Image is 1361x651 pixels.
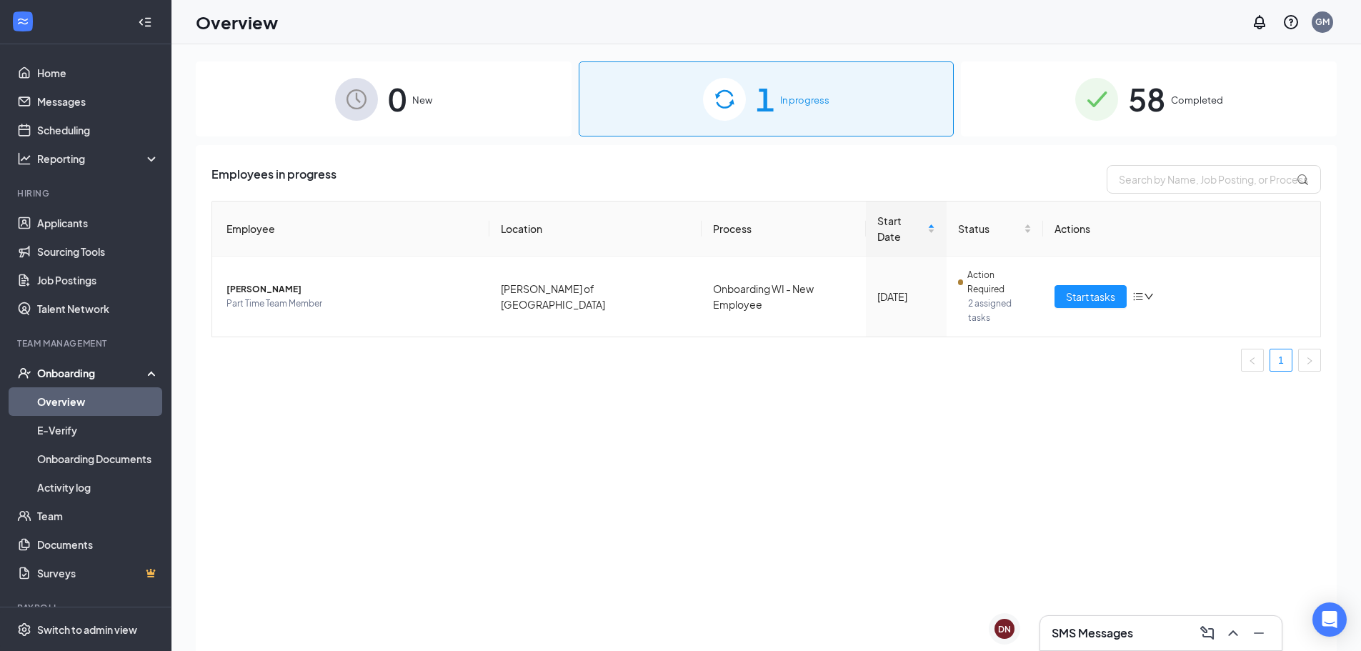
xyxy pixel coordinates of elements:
[1199,625,1216,642] svg: ComposeMessage
[489,202,702,257] th: Location
[1241,349,1264,372] button: left
[226,297,478,311] span: Part Time Team Member
[1315,16,1330,28] div: GM
[1282,14,1300,31] svg: QuestionInfo
[1241,349,1264,372] li: Previous Page
[1251,14,1268,31] svg: Notifications
[1312,602,1347,637] div: Open Intercom Messenger
[1247,622,1270,645] button: Minimize
[37,530,159,559] a: Documents
[37,366,147,380] div: Onboarding
[37,59,159,87] a: Home
[212,202,489,257] th: Employee
[138,15,152,29] svg: Collapse
[1270,349,1292,371] a: 1
[968,297,1032,325] span: 2 assigned tasks
[37,294,159,323] a: Talent Network
[702,202,866,257] th: Process
[1066,289,1115,304] span: Start tasks
[702,257,866,337] td: Onboarding WI - New Employee
[17,622,31,637] svg: Settings
[1043,202,1320,257] th: Actions
[196,10,278,34] h1: Overview
[17,602,156,614] div: Payroll
[211,165,336,194] span: Employees in progress
[967,268,1032,297] span: Action Required
[1270,349,1292,372] li: 1
[37,237,159,266] a: Sourcing Tools
[780,93,829,107] span: In progress
[37,622,137,637] div: Switch to admin view
[37,87,159,116] a: Messages
[17,151,31,166] svg: Analysis
[756,74,774,124] span: 1
[17,366,31,380] svg: UserCheck
[947,202,1044,257] th: Status
[877,289,934,304] div: [DATE]
[1305,357,1314,365] span: right
[1052,625,1133,641] h3: SMS Messages
[1250,625,1267,642] svg: Minimize
[1144,292,1154,302] span: down
[877,213,924,244] span: Start Date
[37,502,159,530] a: Team
[1107,165,1321,194] input: Search by Name, Job Posting, or Process
[1055,285,1127,308] button: Start tasks
[1298,349,1321,372] li: Next Page
[388,74,407,124] span: 0
[37,416,159,444] a: E-Verify
[37,116,159,144] a: Scheduling
[37,209,159,237] a: Applicants
[1222,622,1245,645] button: ChevronUp
[412,93,432,107] span: New
[37,151,160,166] div: Reporting
[17,187,156,199] div: Hiring
[1225,625,1242,642] svg: ChevronUp
[37,473,159,502] a: Activity log
[1128,74,1165,124] span: 58
[1132,291,1144,302] span: bars
[17,337,156,349] div: Team Management
[489,257,702,337] td: [PERSON_NAME] of [GEOGRAPHIC_DATA]
[1196,622,1219,645] button: ComposeMessage
[16,14,30,29] svg: WorkstreamLogo
[37,444,159,473] a: Onboarding Documents
[226,282,478,297] span: [PERSON_NAME]
[1171,93,1223,107] span: Completed
[958,221,1022,237] span: Status
[37,387,159,416] a: Overview
[37,559,159,587] a: SurveysCrown
[998,623,1011,635] div: DN
[37,266,159,294] a: Job Postings
[1298,349,1321,372] button: right
[1248,357,1257,365] span: left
